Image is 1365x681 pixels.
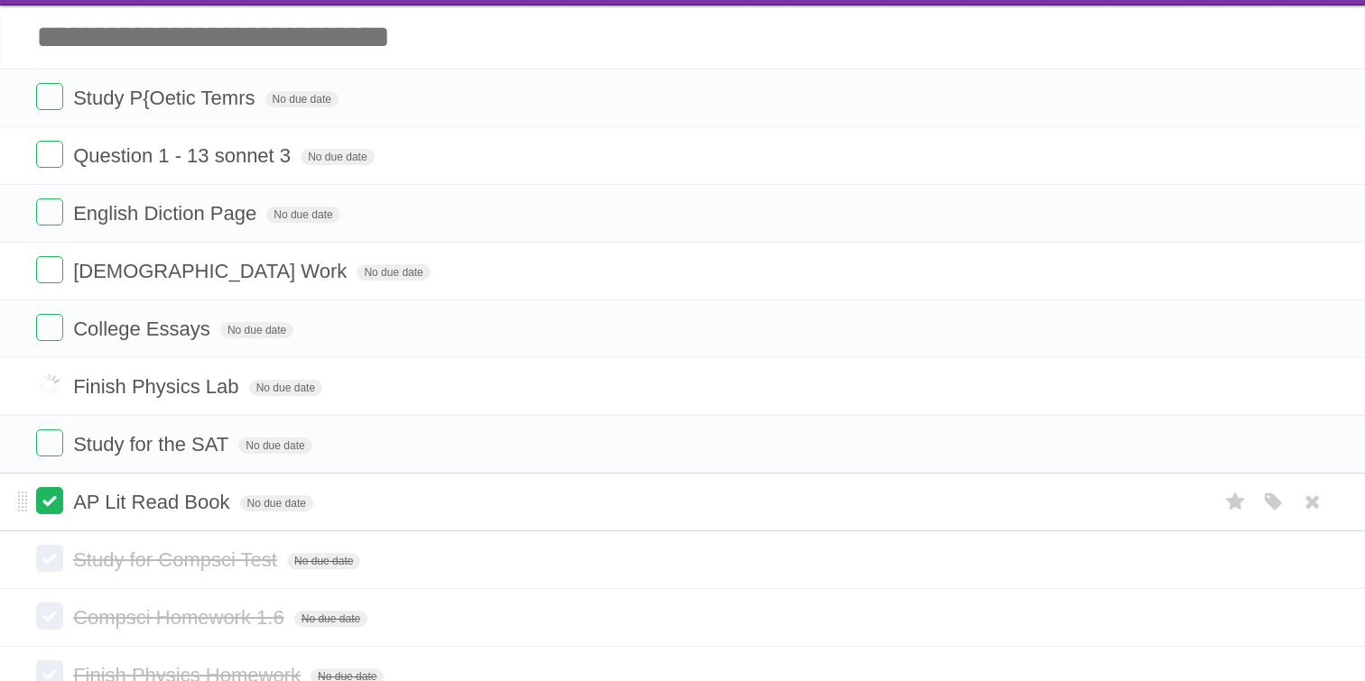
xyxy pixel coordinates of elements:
[36,256,63,283] label: Done
[36,487,63,514] label: Done
[73,202,261,225] span: English Diction Page
[73,87,259,109] span: Study P{Oetic Temrs
[36,603,63,630] label: Done
[238,437,311,454] span: No due date
[36,372,63,399] label: Done
[36,141,63,168] label: Done
[73,433,233,456] span: Study for the SAT
[220,322,293,338] span: No due date
[301,149,374,165] span: No due date
[73,548,282,571] span: Study for Compsci Test
[36,545,63,572] label: Done
[73,317,215,340] span: College Essays
[287,553,360,569] span: No due date
[357,264,430,281] span: No due date
[36,83,63,110] label: Done
[294,611,367,627] span: No due date
[73,144,295,167] span: Question 1 - 13 sonnet 3
[73,260,351,282] span: [DEMOGRAPHIC_DATA] Work
[240,495,313,511] span: No due date
[249,380,322,396] span: No due date
[73,491,234,513] span: AP Lit Read Book
[265,91,339,107] span: No due date
[266,207,339,223] span: No due date
[36,429,63,456] label: Done
[73,606,289,629] span: Compsci Homework 1.6
[73,375,243,398] span: Finish Physics Lab
[36,314,63,341] label: Done
[1219,487,1253,517] label: Star task
[36,198,63,225] label: Done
